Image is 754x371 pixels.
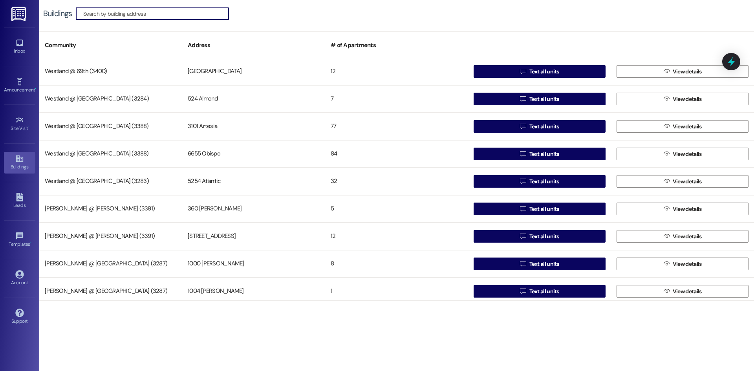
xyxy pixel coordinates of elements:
[30,240,31,246] span: •
[520,96,526,102] i: 
[182,201,325,217] div: 360 [PERSON_NAME]
[474,148,606,160] button: Text all units
[325,91,468,107] div: 7
[325,36,468,55] div: # of Apartments
[529,150,559,158] span: Text all units
[664,261,670,267] i: 
[673,150,702,158] span: View details
[617,175,749,188] button: View details
[474,65,606,78] button: Text all units
[39,174,182,189] div: Westland @ [GEOGRAPHIC_DATA] (3283)
[617,285,749,298] button: View details
[673,287,702,296] span: View details
[39,228,182,244] div: [PERSON_NAME] @ [PERSON_NAME] (3391)
[529,260,559,268] span: Text all units
[4,190,35,212] a: Leads
[520,206,526,212] i: 
[664,123,670,130] i: 
[474,230,606,243] button: Text all units
[474,120,606,133] button: Text all units
[673,122,702,131] span: View details
[664,178,670,185] i: 
[39,256,182,272] div: [PERSON_NAME] @ [GEOGRAPHIC_DATA] (3287)
[617,65,749,78] button: View details
[182,256,325,272] div: 1000 [PERSON_NAME]
[4,152,35,173] a: Buildings
[4,268,35,289] a: Account
[28,124,29,130] span: •
[39,283,182,299] div: [PERSON_NAME] @ [GEOGRAPHIC_DATA] (3287)
[39,36,182,55] div: Community
[664,96,670,102] i: 
[664,233,670,239] i: 
[474,258,606,270] button: Text all units
[664,288,670,294] i: 
[520,233,526,239] i: 
[617,148,749,160] button: View details
[39,146,182,162] div: Westland @ [GEOGRAPHIC_DATA] (3388)
[39,119,182,134] div: Westland @ [GEOGRAPHIC_DATA] (3388)
[529,95,559,103] span: Text all units
[520,261,526,267] i: 
[182,36,325,55] div: Address
[39,91,182,107] div: Westland @ [GEOGRAPHIC_DATA] (3284)
[4,113,35,135] a: Site Visit •
[325,228,468,244] div: 12
[182,228,325,244] div: [STREET_ADDRESS]
[673,177,702,186] span: View details
[520,288,526,294] i: 
[673,232,702,241] span: View details
[529,177,559,186] span: Text all units
[4,306,35,327] a: Support
[529,287,559,296] span: Text all units
[617,93,749,105] button: View details
[664,206,670,212] i: 
[182,283,325,299] div: 1004 [PERSON_NAME]
[673,95,702,103] span: View details
[474,203,606,215] button: Text all units
[182,146,325,162] div: 6655 Obispo
[325,256,468,272] div: 8
[617,258,749,270] button: View details
[43,9,72,18] div: Buildings
[520,68,526,75] i: 
[39,64,182,79] div: Westland @ 69th (3400)
[520,151,526,157] i: 
[529,205,559,213] span: Text all units
[529,68,559,76] span: Text all units
[664,68,670,75] i: 
[39,201,182,217] div: [PERSON_NAME] @ [PERSON_NAME] (3391)
[325,283,468,299] div: 1
[325,201,468,217] div: 5
[182,64,325,79] div: [GEOGRAPHIC_DATA]
[182,174,325,189] div: 5254 Atlantic
[529,232,559,241] span: Text all units
[182,119,325,134] div: 3101 Artesia
[35,86,36,91] span: •
[325,146,468,162] div: 84
[673,260,702,268] span: View details
[529,122,559,131] span: Text all units
[4,36,35,57] a: Inbox
[325,119,468,134] div: 77
[617,203,749,215] button: View details
[617,230,749,243] button: View details
[474,93,606,105] button: Text all units
[325,64,468,79] div: 12
[474,285,606,298] button: Text all units
[325,174,468,189] div: 32
[182,91,325,107] div: 524 Almond
[673,205,702,213] span: View details
[520,123,526,130] i: 
[617,120,749,133] button: View details
[474,175,606,188] button: Text all units
[520,178,526,185] i: 
[4,229,35,250] a: Templates •
[11,7,27,21] img: ResiDesk Logo
[83,8,229,19] input: Search by building address
[673,68,702,76] span: View details
[664,151,670,157] i: 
